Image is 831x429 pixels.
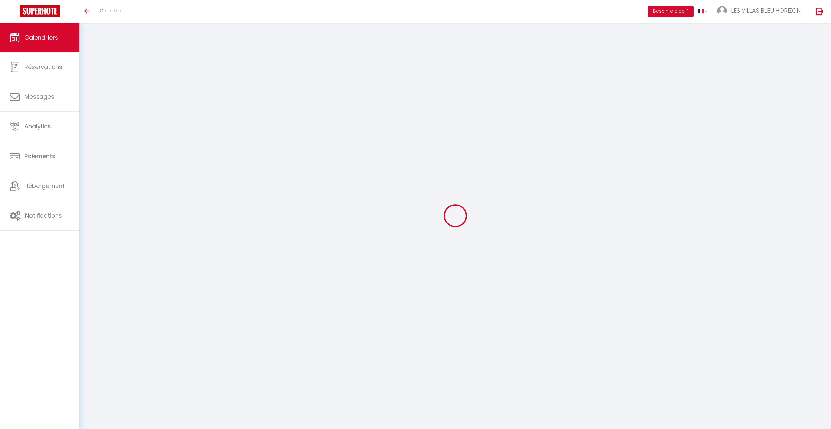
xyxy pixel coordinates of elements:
[24,152,55,160] span: Paiements
[731,7,801,15] span: LES VILLAS BLEU HORIZON
[816,7,824,15] img: logout
[24,92,54,101] span: Messages
[25,211,62,220] span: Notifications
[24,63,62,71] span: Réservations
[24,182,65,190] span: Hébergement
[717,6,727,16] img: ...
[100,7,122,14] span: Chercher
[648,6,694,17] button: Besoin d'aide ?
[20,5,60,17] img: Super Booking
[24,122,51,130] span: Analytics
[24,33,58,41] span: Calendriers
